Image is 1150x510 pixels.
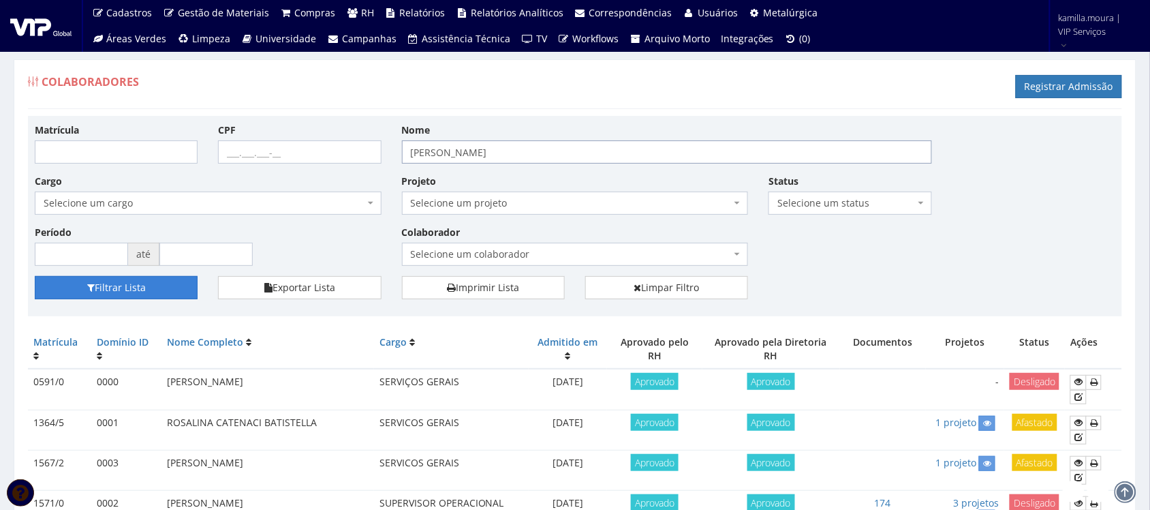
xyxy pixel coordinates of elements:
[747,454,795,471] span: Aprovado
[402,276,565,299] a: Imprimir Lista
[573,32,619,45] span: Workflows
[702,330,840,369] th: Aprovado pela Diretoria RH
[631,414,679,431] span: Aprovado
[1012,454,1057,471] span: Afastado
[698,6,738,19] span: Usuários
[28,369,91,410] td: 0591/0
[402,226,461,239] label: Colaborador
[91,450,161,490] td: 0003
[42,74,139,89] span: Colaboradores
[529,369,607,410] td: [DATE]
[374,450,529,490] td: SERVICOS GERAIS
[607,330,702,369] th: Aprovado pelo RH
[91,410,161,450] td: 0001
[1012,414,1057,431] span: Afastado
[167,335,243,348] a: Nome Completo
[342,32,397,45] span: Campanhas
[33,335,78,348] a: Matrícula
[218,140,381,164] input: ___.___.___-__
[935,456,976,469] a: 1 projeto
[402,26,516,52] a: Assistência Técnica
[926,330,1004,369] th: Projetos
[411,247,732,261] span: Selecione um colaborador
[422,32,511,45] span: Assistência Técnica
[471,6,563,19] span: Relatórios Analíticos
[379,335,407,348] a: Cargo
[128,243,159,266] span: até
[764,6,818,19] span: Metalúrgica
[1004,330,1065,369] th: Status
[218,123,236,137] label: CPF
[585,276,748,299] a: Limpar Filtro
[10,16,72,36] img: logo
[644,32,710,45] span: Arquivo Morto
[35,175,62,188] label: Cargo
[926,369,1004,410] td: -
[747,414,795,431] span: Aprovado
[768,192,931,215] span: Selecione um status
[779,26,816,52] a: (0)
[361,6,374,19] span: RH
[800,32,811,45] span: (0)
[529,410,607,450] td: [DATE]
[256,32,317,45] span: Universidade
[1059,11,1132,38] span: kamilla.moura | VIP Serviços
[374,410,529,450] td: SERVICOS GERAIS
[218,276,381,299] button: Exportar Lista
[400,6,446,19] span: Relatórios
[28,450,91,490] td: 1567/2
[236,26,322,52] a: Universidade
[402,175,437,188] label: Projeto
[631,454,679,471] span: Aprovado
[777,196,914,210] span: Selecione um status
[625,26,716,52] a: Arquivo Morto
[322,26,403,52] a: Campanhas
[768,175,798,188] label: Status
[107,32,167,45] span: Áreas Verdes
[402,243,749,266] span: Selecione um colaborador
[295,6,336,19] span: Compras
[631,373,679,390] span: Aprovado
[529,450,607,490] td: [DATE]
[402,192,749,215] span: Selecione um projeto
[192,32,230,45] span: Limpeza
[721,32,774,45] span: Integrações
[516,26,553,52] a: TV
[35,192,382,215] span: Selecione um cargo
[161,369,374,410] td: [PERSON_NAME]
[35,276,198,299] button: Filtrar Lista
[536,32,547,45] span: TV
[953,496,999,509] a: 3 projetos
[589,6,672,19] span: Correspondências
[178,6,269,19] span: Gestão de Materiais
[411,196,732,210] span: Selecione um projeto
[28,410,91,450] td: 1364/5
[91,369,161,410] td: 0000
[402,123,431,137] label: Nome
[1010,373,1059,390] span: Desligado
[1065,330,1122,369] th: Ações
[553,26,625,52] a: Workflows
[538,335,598,348] a: Admitido em
[840,330,927,369] th: Documentos
[935,416,976,429] a: 1 projeto
[715,26,779,52] a: Integrações
[87,26,172,52] a: Áreas Verdes
[161,410,374,450] td: ROSALINA CATENACI BATISTELLA
[374,369,529,410] td: SERVIÇOS GERAIS
[44,196,364,210] span: Selecione um cargo
[35,123,79,137] label: Matrícula
[172,26,236,52] a: Limpeza
[747,373,795,390] span: Aprovado
[97,335,149,348] a: Domínio ID
[161,450,374,490] td: [PERSON_NAME]
[35,226,72,239] label: Período
[1016,75,1122,98] a: Registrar Admissão
[107,6,153,19] span: Cadastros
